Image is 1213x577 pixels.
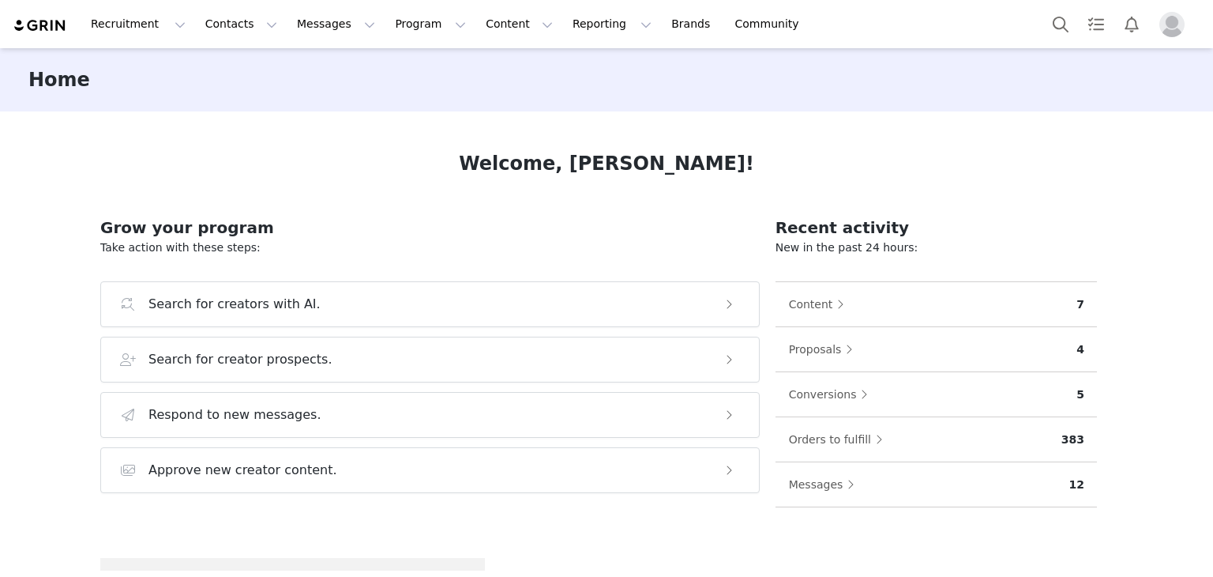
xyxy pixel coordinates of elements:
button: Orders to fulfill [788,427,891,452]
a: Tasks [1079,6,1113,42]
button: Profile [1150,12,1200,37]
button: Recruitment [81,6,195,42]
h3: Approve new creator content. [148,461,337,480]
button: Search for creator prospects. [100,337,760,383]
button: Contacts [196,6,287,42]
h2: Recent activity [775,216,1097,239]
h3: Search for creators with AI. [148,295,321,314]
button: Content [788,292,853,317]
button: Content [476,6,562,42]
button: Notifications [1114,6,1149,42]
button: Proposals [788,337,862,362]
button: Messages [287,6,385,42]
a: Community [726,6,816,42]
p: 383 [1061,432,1084,448]
button: Search [1043,6,1078,42]
button: Program [385,6,475,42]
button: Conversions [788,382,877,407]
h3: Home [28,66,90,94]
p: Take action with these steps: [100,239,760,256]
h3: Search for creator prospects. [148,350,332,369]
button: Approve new creator content. [100,447,760,493]
img: grin logo [13,18,68,33]
button: Search for creators with AI. [100,281,760,327]
p: 12 [1069,477,1084,493]
h3: Respond to new messages. [148,405,321,424]
p: 5 [1076,387,1084,403]
h2: Grow your program [100,216,760,239]
button: Reporting [563,6,661,42]
p: 4 [1076,341,1084,358]
button: Messages [788,472,863,497]
p: New in the past 24 hours: [775,239,1097,256]
button: Respond to new messages. [100,392,760,438]
img: placeholder-profile.jpg [1159,12,1185,37]
h1: Welcome, [PERSON_NAME]! [459,149,754,178]
a: Brands [662,6,724,42]
p: 7 [1076,296,1084,313]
